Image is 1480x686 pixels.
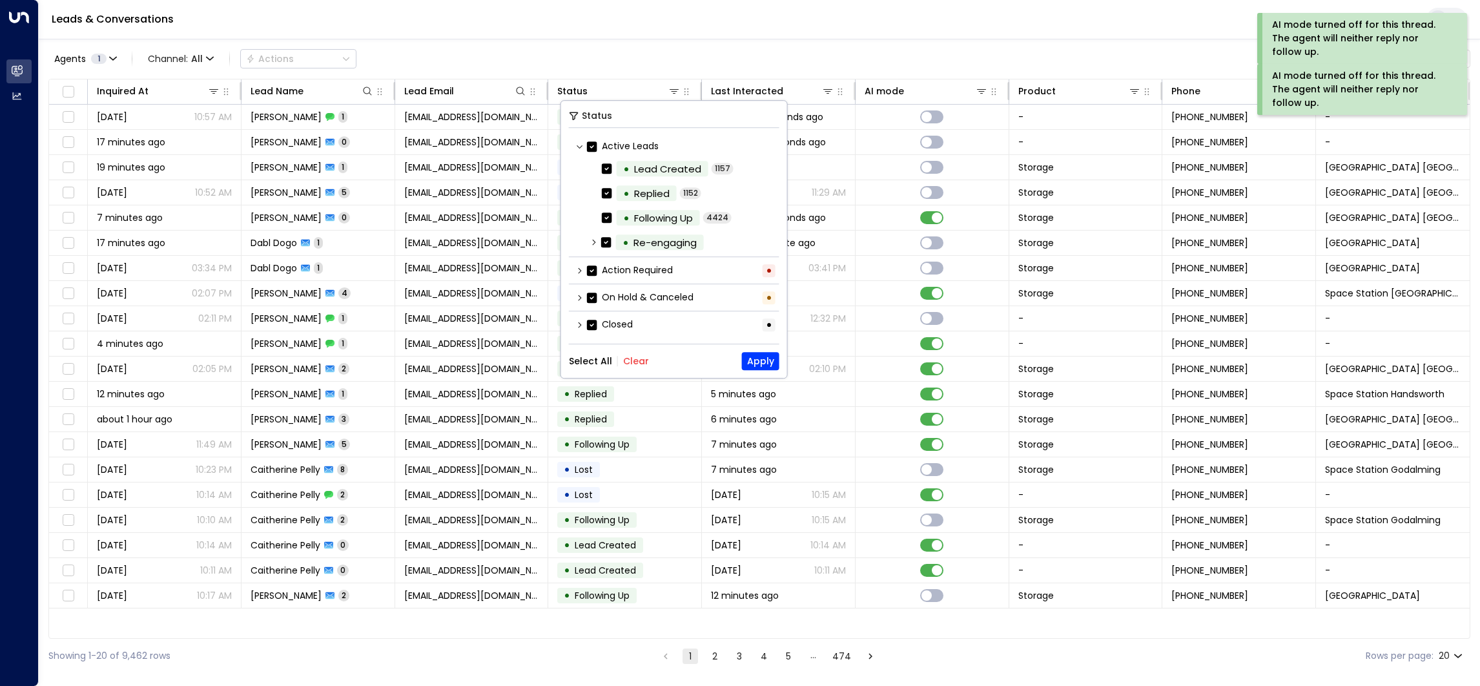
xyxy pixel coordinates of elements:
div: Product [1018,83,1056,99]
label: Active Leads [587,140,659,153]
span: Anna Orlowska [251,388,322,400]
td: - [1009,130,1163,154]
span: Toggle select row [60,311,76,327]
span: Toggle select all [60,84,76,100]
span: taylorboneham@outlook.com [404,211,539,224]
span: 0 [338,212,350,223]
span: Storage [1018,514,1054,526]
span: Space Station Handsworth [1325,388,1444,400]
span: Toggle select row [60,185,76,201]
div: • [564,459,570,481]
span: Toggle select row [60,563,76,579]
span: Aug 05, 2025 [97,539,127,552]
span: Space Station Shrewsbury [1325,186,1461,199]
p: 10:10 AM [197,514,232,526]
span: Toggle select row [60,336,76,352]
span: +447944618034 [1171,161,1248,174]
span: Georgina Stephenson [251,136,322,149]
span: 4 [338,287,351,298]
span: Toggle select row [60,134,76,151]
span: 8 [337,464,348,475]
span: +441977510854 [1171,287,1248,300]
div: Product [1018,83,1142,99]
span: 1 [314,262,323,273]
td: - [1316,105,1470,129]
span: dabaal1@yahoo.com [404,262,539,275]
span: Storage [1018,161,1054,174]
span: Storage [1018,413,1054,426]
span: Toggle select row [60,235,76,251]
p: 11:29 AM [812,186,846,199]
span: 2 [338,590,349,601]
span: Aug 06, 2025 [711,514,741,526]
span: Following Up [575,438,630,451]
span: 1152 [680,187,701,199]
span: Aug 05, 2025 [711,564,741,577]
span: 4424 [703,212,732,223]
span: georginabalmerphotography@gmail.com [404,110,539,123]
button: Apply [742,352,779,370]
p: 02:05 PM [192,362,232,375]
span: Yesterday [97,110,127,123]
p: 02:11 PM [198,312,232,325]
span: +447940533379 [1171,463,1248,476]
span: Storage [1018,589,1054,602]
td: - [1316,533,1470,557]
p: 10:14 AM [810,539,846,552]
span: cait.pelly@gmail.com [404,514,539,526]
div: AI mode [865,83,988,99]
span: Georgina Stephenson [251,186,322,199]
span: Aug 05, 2025 [97,514,127,526]
span: Caitherine Pelly [251,463,320,476]
span: sewelldan@hotmail.co.uk [404,337,539,350]
div: Status [557,83,681,99]
span: Aug 07, 2025 [97,488,127,501]
span: Storage [1018,186,1054,199]
span: +447940533379 [1171,514,1248,526]
span: Victoria Haynes [251,589,322,602]
div: Lead Created [634,161,701,176]
div: • [763,264,776,277]
span: annaorlowska1982@gmail.com [404,388,539,400]
div: Actions [246,53,294,65]
button: Go to page 3 [732,649,747,664]
span: All [191,54,203,64]
span: dabaal1@yahoo.com [404,236,539,249]
span: Toggle select row [60,260,76,276]
span: +447944618034 [1171,186,1248,199]
span: Storage [1018,362,1054,375]
span: Aug 23, 2025 [97,186,127,199]
div: Replied [634,186,670,201]
div: … [805,649,821,664]
span: Storage [1018,211,1054,224]
span: 17 minutes ago [97,136,165,149]
td: - [1316,130,1470,154]
div: Lead Email [404,83,454,99]
span: Storage [1018,438,1054,451]
td: - [1316,331,1470,356]
span: 0 [338,136,350,147]
span: Dee Mach [251,287,322,300]
p: 10:17 AM [197,589,232,602]
p: 12:32 PM [810,312,846,325]
p: 10:23 PM [196,463,232,476]
div: • [564,433,570,455]
p: 11:49 AM [196,438,232,451]
td: - [1009,331,1163,356]
span: Caitherine Pelly [251,539,320,552]
div: Status [557,83,588,99]
span: Storage [1018,388,1054,400]
span: rosegalloway@sky.com [404,438,539,451]
span: Georgina Stephenson [251,110,322,123]
span: 7 minutes ago [711,438,777,451]
button: Go to page 5 [781,649,796,664]
span: Replied [575,413,607,426]
span: +447776146232 [1171,337,1248,350]
span: 1 [338,161,347,172]
span: Toggle select row [60,361,76,377]
span: Channel: [143,50,219,68]
p: 10:14 AM [196,488,232,501]
div: • [622,231,629,254]
div: AI mode [865,83,904,99]
p: 10:57 AM [194,110,232,123]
